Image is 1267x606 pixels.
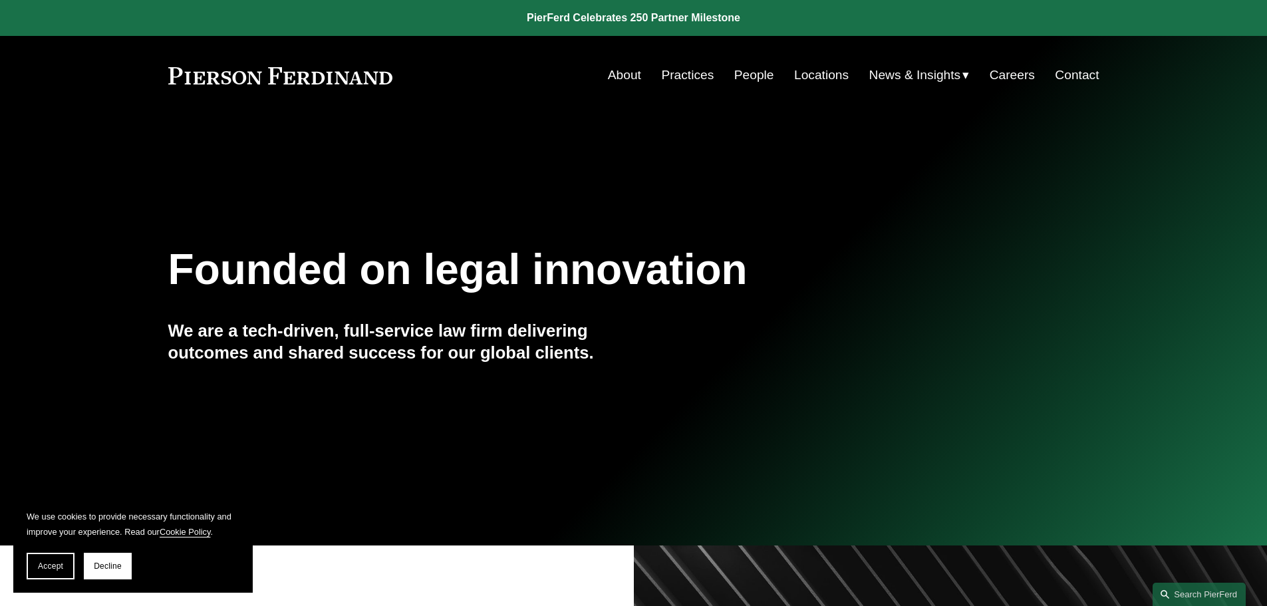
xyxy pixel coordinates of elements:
[38,561,63,571] span: Accept
[608,63,641,88] a: About
[94,561,122,571] span: Decline
[168,320,634,363] h4: We are a tech-driven, full-service law firm delivering outcomes and shared success for our global...
[27,553,74,579] button: Accept
[661,63,714,88] a: Practices
[869,63,970,88] a: folder dropdown
[84,553,132,579] button: Decline
[13,496,253,593] section: Cookie banner
[1153,583,1246,606] a: Search this site
[168,245,944,294] h1: Founded on legal innovation
[794,63,849,88] a: Locations
[27,509,239,539] p: We use cookies to provide necessary functionality and improve your experience. Read our .
[160,527,211,537] a: Cookie Policy
[734,63,774,88] a: People
[1055,63,1099,88] a: Contact
[869,64,961,87] span: News & Insights
[990,63,1035,88] a: Careers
